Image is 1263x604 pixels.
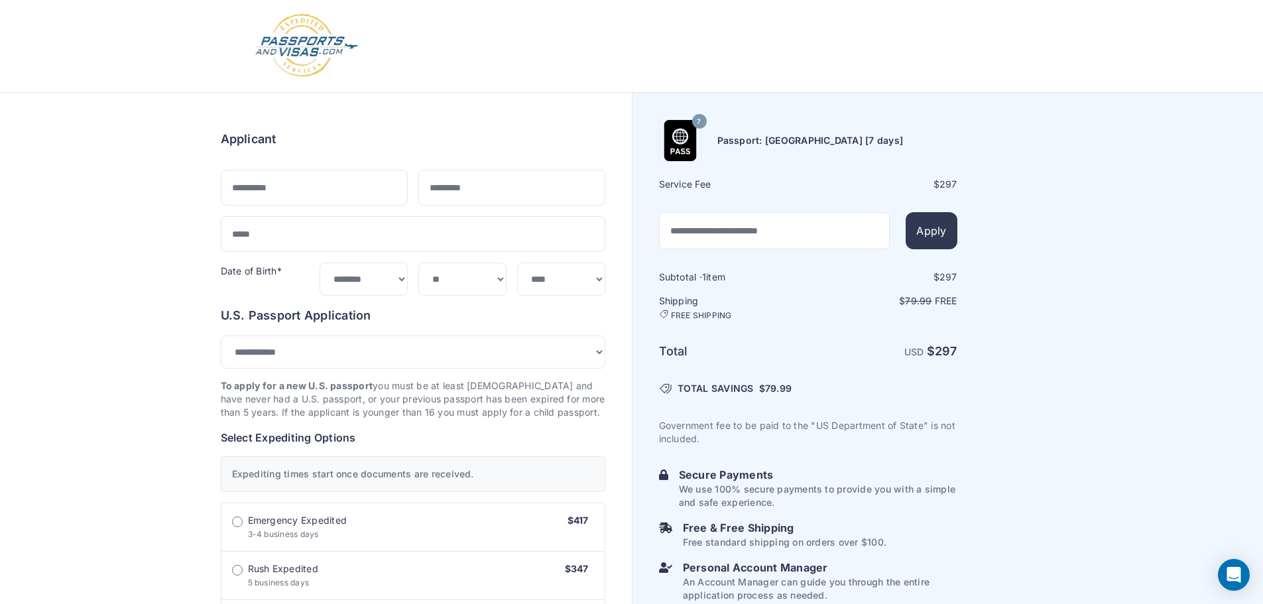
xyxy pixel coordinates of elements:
h6: Passport: [GEOGRAPHIC_DATA] [7 days] [717,134,904,147]
h6: Service Fee [659,178,807,191]
div: Expediting times start once documents are received. [221,456,605,492]
label: Date of Birth* [221,265,282,276]
span: 297 [939,178,957,190]
span: $417 [568,514,589,526]
span: USD [904,346,924,357]
span: $347 [565,563,589,574]
p: We use 100% secure payments to provide you with a simple and safe experience. [679,483,957,509]
h6: Secure Payments [679,467,957,483]
img: Product Name [660,120,701,161]
span: 79.99 [765,383,792,394]
h6: Applicant [221,130,276,149]
span: FREE SHIPPING [671,310,732,321]
button: Apply [906,212,957,249]
h6: U.S. Passport Application [221,306,605,325]
p: you must be at least [DEMOGRAPHIC_DATA] and have never had a U.S. passport, or your previous pass... [221,379,605,419]
h6: Subtotal · item [659,271,807,284]
span: 297 [935,344,957,358]
span: 1 [702,271,706,282]
span: 79.99 [905,295,932,306]
span: $ [759,382,792,395]
span: Rush Expedited [248,562,318,575]
p: $ [810,294,957,308]
span: Free [935,295,957,306]
span: Emergency Expedited [248,514,347,527]
p: Government fee to be paid to the "US Department of State" is not included. [659,419,957,446]
span: 3-4 business days [248,529,319,539]
strong: $ [927,344,957,358]
strong: To apply for a new U.S. passport [221,380,373,391]
span: 5 business days [248,577,310,587]
p: Free standard shipping on orders over $100. [683,536,886,549]
span: 297 [939,271,957,282]
img: Logo [254,13,359,79]
h6: Shipping [659,294,807,321]
span: 7 [697,113,701,131]
h6: Personal Account Manager [683,560,957,575]
h6: Free & Free Shipping [683,520,886,536]
div: $ [810,178,957,191]
div: $ [810,271,957,284]
div: Open Intercom Messenger [1218,559,1250,591]
p: An Account Manager can guide you through the entire application process as needed. [683,575,957,602]
span: TOTAL SAVINGS [678,382,754,395]
h6: Total [659,342,807,361]
h6: Select Expediting Options [221,430,605,446]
